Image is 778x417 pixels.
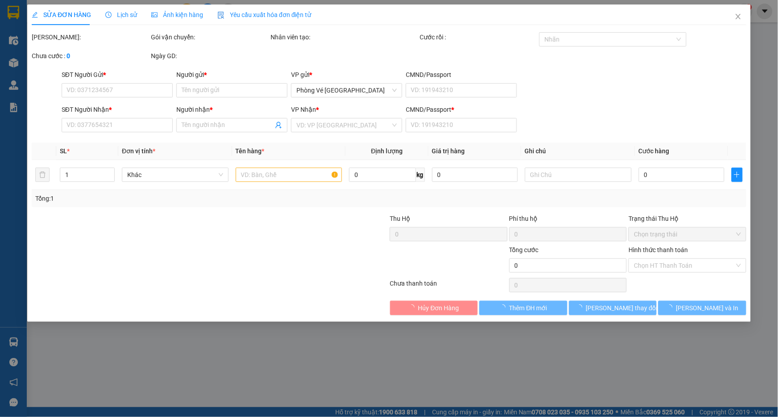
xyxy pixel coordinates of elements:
span: Cước hàng [639,147,670,155]
div: Người nhận [176,105,287,114]
span: Định lượng [371,147,403,155]
span: kg [416,168,425,182]
span: loading [666,304,676,311]
span: Ảnh kiện hàng [151,11,203,18]
span: VP Nhận [291,106,316,113]
span: SL [60,147,67,155]
button: [PERSON_NAME] thay đổi [569,301,657,315]
button: plus [732,168,743,182]
span: loading [408,304,418,311]
span: plus [732,171,742,178]
th: Ghi chú [521,143,635,160]
img: icon [217,12,225,19]
span: clock-circle [105,12,112,18]
span: [PERSON_NAME] thay đổi [586,303,657,313]
span: Phòng Vé Tuy Hòa [296,84,397,97]
div: SĐT Người Gửi [62,70,173,80]
button: delete [35,168,50,182]
span: Lịch sử [105,11,137,18]
span: [PERSON_NAME] và In [676,303,739,313]
div: Cước rồi : [420,32,537,42]
div: VP gửi [291,70,402,80]
span: edit [32,12,38,18]
button: Hủy Đơn Hàng [390,301,478,315]
button: Close [726,4,751,29]
div: Trạng thái Thu Hộ [628,214,746,223]
span: close [735,13,742,20]
b: 0 [67,52,70,59]
input: Ghi Chú [525,168,632,182]
span: loading [576,304,586,311]
div: SĐT Người Nhận [62,105,173,114]
span: SỬA ĐƠN HÀNG [32,11,91,18]
div: Nhân viên tạo: [270,32,418,42]
span: Tên hàng [236,147,265,155]
span: Khác [127,168,223,181]
span: picture [151,12,158,18]
span: Thu Hộ [390,215,410,222]
button: [PERSON_NAME] và In [658,301,746,315]
button: Thêm ĐH mới [479,301,567,315]
label: Hình thức thanh toán [628,246,688,253]
div: [PERSON_NAME]: [32,32,149,42]
span: Chọn trạng thái [634,227,741,241]
span: Tổng cước [509,246,539,253]
span: loading [499,304,509,311]
div: CMND/Passport [406,105,517,114]
span: Thêm ĐH mới [509,303,547,313]
div: CMND/Passport [406,70,517,80]
div: Phí thu hộ [509,214,627,227]
div: Ngày GD: [151,51,268,61]
div: Người gửi [176,70,287,80]
span: user-add [275,122,282,129]
span: Hủy Đơn Hàng [418,303,459,313]
input: VD: Bàn, Ghế [236,168,342,182]
div: Gói vận chuyển: [151,32,268,42]
span: Đơn vị tính [122,147,155,155]
div: Chưa cước : [32,51,149,61]
span: Giá trị hàng [432,147,465,155]
span: Yêu cầu xuất hóa đơn điện tử [217,11,312,18]
div: Tổng: 1 [35,194,300,203]
div: Chưa thanh toán [389,278,508,294]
